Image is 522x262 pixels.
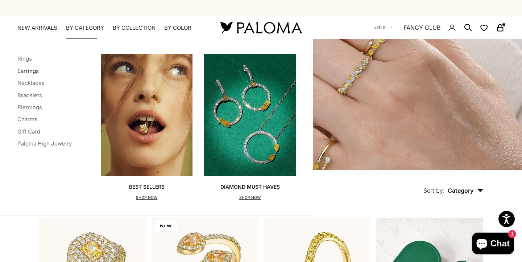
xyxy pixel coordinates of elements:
[129,194,165,201] p: SHOP NOW
[220,183,280,191] p: Diamond Must Haves
[17,140,72,147] a: Paloma High Jewelry
[17,92,42,99] a: Bracelets
[17,116,37,123] a: Charms
[373,24,385,31] span: USD $
[113,24,156,32] summary: By Collection
[373,16,505,39] nav: Secondary navigation
[17,67,39,74] a: Earrings
[448,187,484,194] span: Category
[17,128,40,135] a: Gift Card
[129,183,165,191] p: Best Sellers
[164,24,191,32] summary: By Color
[220,194,280,201] p: SHOP NOW
[470,233,516,256] inbox-online-store-chat: Shopify online store chat
[66,24,104,32] summary: By Category
[17,55,32,62] a: Rings
[17,24,203,32] nav: Primary navigation
[17,79,45,86] a: Necklaces
[101,54,192,201] a: Best SellersSHOP NOW
[407,170,500,201] button: Sort by: Category
[403,23,440,32] a: FANCY CLUB
[17,24,57,32] a: NEW ARRIVALS
[17,104,42,111] a: Piercings
[373,24,393,31] button: USD $
[423,187,445,194] span: Sort by:
[154,221,177,231] span: NEW
[204,54,296,201] a: Diamond Must HavesSHOP NOW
